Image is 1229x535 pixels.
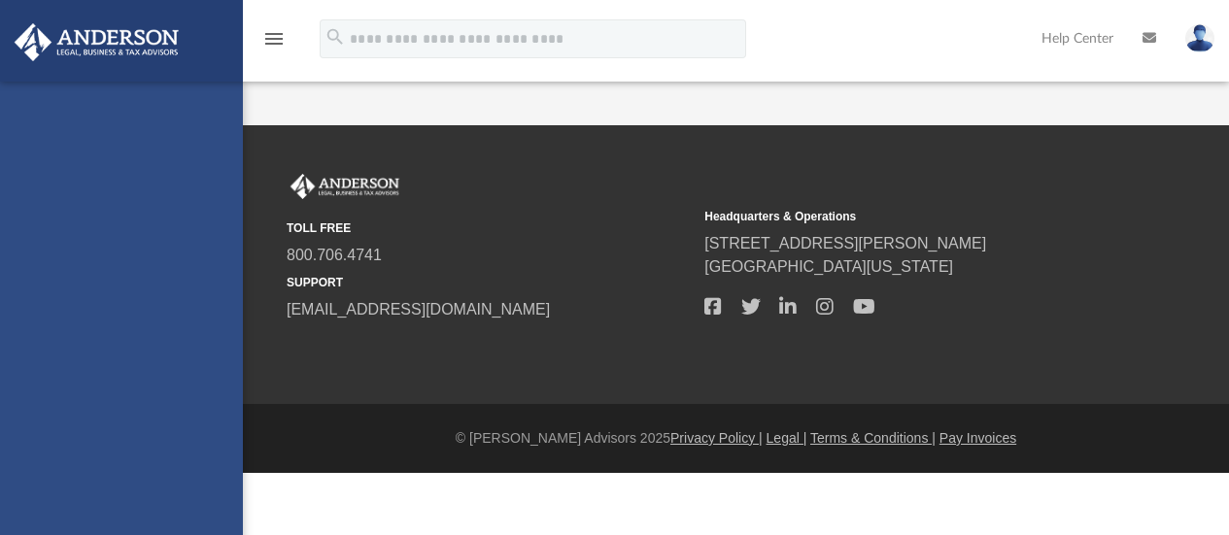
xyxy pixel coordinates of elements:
a: Terms & Conditions | [810,430,936,446]
a: 800.706.4741 [287,247,382,263]
a: Pay Invoices [939,430,1016,446]
a: [STREET_ADDRESS][PERSON_NAME] [704,235,986,251]
small: Headquarters & Operations [704,208,1109,225]
img: User Pic [1185,24,1214,52]
a: Privacy Policy | [670,430,763,446]
a: [EMAIL_ADDRESS][DOMAIN_NAME] [287,301,550,318]
a: menu [262,37,286,50]
small: SUPPORT [287,274,691,291]
i: menu [262,27,286,50]
img: Anderson Advisors Platinum Portal [9,23,185,61]
i: search [324,26,346,48]
a: Legal | [767,430,807,446]
a: [GEOGRAPHIC_DATA][US_STATE] [704,258,953,275]
small: TOLL FREE [287,219,691,237]
div: © [PERSON_NAME] Advisors 2025 [243,428,1229,449]
img: Anderson Advisors Platinum Portal [287,174,403,199]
